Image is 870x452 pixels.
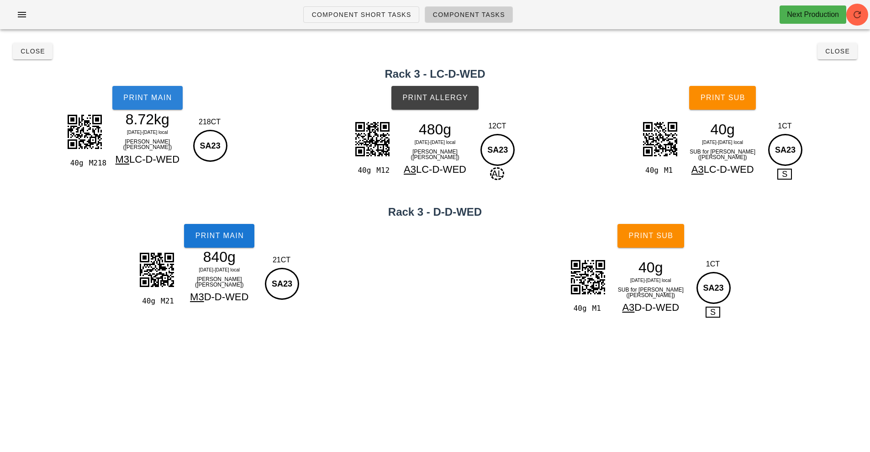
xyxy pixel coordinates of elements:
button: Close [13,43,53,59]
div: SA23 [696,272,731,304]
span: [DATE]-[DATE] local [127,130,168,135]
span: S [777,169,792,180]
div: 40g [611,261,691,274]
span: S [706,307,720,318]
img: p6NCQFfZyYVSYC8hUImphf1zW94sQrIVC+zpAeq95MxyzIhPzRj8HG0CSlcMD9WIcSDr7QXVIXA1qYtrvVdFrmUdQHT1ZgJwG... [349,116,395,162]
div: SUB for [PERSON_NAME] ([PERSON_NAME]) [683,147,762,162]
img: JKowkZMLFCGn5zUVXdU4MEv5xNnBspTapRWOKyVPCqHFQG1MyzVVa3zWWZkBNatW9sTwhRjjozENekrkl6lEpO6RxSpRATIh4... [637,116,683,162]
div: SA23 [265,268,299,300]
span: [DATE]-[DATE] local [199,267,240,272]
span: Close [20,48,45,55]
span: Print Main [195,232,244,240]
div: [PERSON_NAME] ([PERSON_NAME]) [395,147,475,162]
span: LC-D-WED [416,164,466,175]
div: M21 [157,295,176,307]
span: Component Tasks [432,11,505,18]
div: 1CT [694,259,732,270]
span: Print Sub [628,232,673,240]
div: 840g [179,250,259,264]
span: [DATE]-[DATE] local [630,278,671,283]
button: Print Sub [689,86,756,110]
span: Component Short Tasks [311,11,411,18]
div: M1 [589,303,607,314]
div: 40g [642,165,660,176]
img: seDXGaVYIDiEEPKg4XiGE6cSsIbCkkLWp8imCQAghKA3GhJBBsMlUIYSgNBgTQgbBJlOFEILSYEwIGQSbTBVCCEqDMSFkEGwy... [62,109,107,154]
div: SA23 [480,134,515,166]
div: 21CT [263,255,301,266]
div: M12 [373,165,391,176]
div: 1CT [766,121,804,132]
button: Print Main [112,86,183,110]
button: Close [817,43,857,59]
div: 40g [569,303,588,314]
h2: Rack 3 - LC-D-WED [5,66,865,82]
div: 40g [354,165,373,176]
span: LC-D-WED [129,154,179,165]
span: Close [825,48,850,55]
h2: Rack 3 - D-D-WED [5,204,865,220]
div: Next Production [787,9,839,20]
span: [DATE]-[DATE] local [415,140,456,145]
a: Component Short Tasks [303,6,419,23]
a: Component Tasks [425,6,513,23]
span: A3 [622,302,634,313]
div: 480g [395,122,475,136]
span: [DATE]-[DATE] local [702,140,743,145]
span: M3 [116,154,130,165]
span: D-D-WED [634,302,679,313]
span: Print Allergy [402,94,468,102]
div: SUB for [PERSON_NAME] ([PERSON_NAME]) [611,285,691,300]
img: AMN8xQ+u7bRVwAAAABJRU5ErkJggg== [565,254,611,300]
img: lEIDVjyHewrJMSNAXIsBEvSNifaTGIK0WshZwa2RBb6eQsIoF71llgCedADJGbV5ub1kmhGh10LJMSBEh4jRfxGtJ5laVYmfu... [134,247,179,292]
div: [PERSON_NAME] ([PERSON_NAME]) [179,275,259,289]
span: LC-D-WED [704,164,754,175]
button: Print Sub [617,224,684,248]
div: 40g [683,122,762,136]
span: Print Main [123,94,172,102]
div: [PERSON_NAME] ([PERSON_NAME]) [108,137,187,152]
div: SA23 [193,130,227,162]
span: AL [490,167,504,180]
div: 218CT [191,117,229,128]
div: 8.72kg [108,112,187,126]
button: Print Main [184,224,254,248]
span: A3 [691,164,704,175]
div: 40g [66,157,85,169]
div: SA23 [768,134,802,166]
div: M1 [660,165,679,176]
span: M3 [190,291,204,303]
span: D-D-WED [204,291,249,303]
span: Print Sub [700,94,745,102]
div: M218 [85,157,104,169]
button: Print Allergy [391,86,479,110]
span: A3 [404,164,416,175]
div: 12CT [478,121,516,132]
div: 40g [138,295,157,307]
